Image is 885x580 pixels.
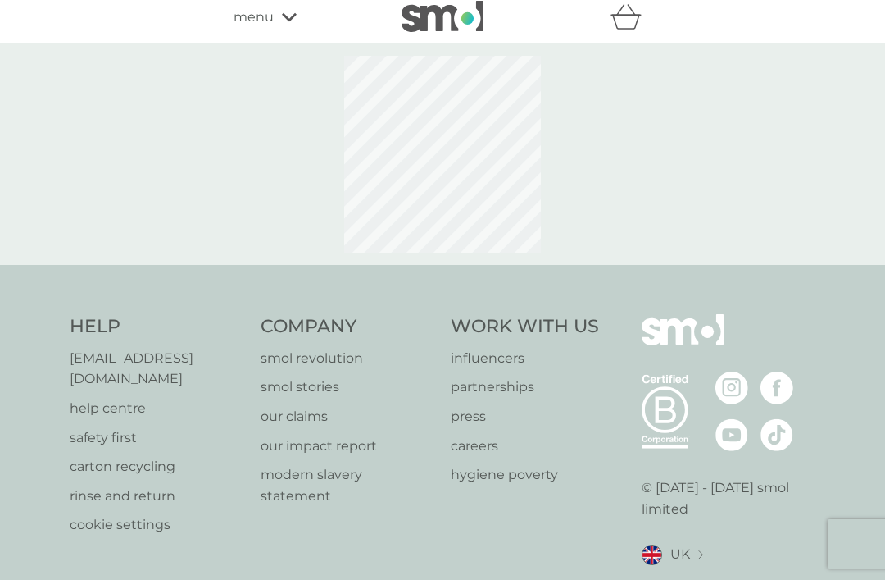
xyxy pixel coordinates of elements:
img: smol [642,314,724,370]
p: © [DATE] - [DATE] smol limited [642,477,816,519]
a: press [451,406,599,427]
a: smol stories [261,377,435,398]
img: visit the smol Instagram page [715,372,748,404]
h4: Company [261,314,435,340]
a: modern slavery statement [261,464,435,506]
a: help centre [70,398,244,419]
img: visit the smol Youtube page [715,418,748,451]
a: our claims [261,406,435,427]
a: carton recycling [70,456,244,477]
a: smol revolution [261,348,435,369]
a: rinse and return [70,486,244,507]
img: select a new location [698,550,703,559]
a: [EMAIL_ADDRESS][DOMAIN_NAME] [70,348,244,390]
a: cookie settings [70,514,244,536]
div: basket [610,1,651,34]
span: UK [670,544,690,565]
img: smol [402,1,483,32]
a: safety first [70,427,244,449]
h4: Help [70,314,244,340]
a: hygiene poverty [451,464,599,486]
a: our impact report [261,436,435,457]
a: influencers [451,348,599,369]
h4: Work With Us [451,314,599,340]
img: visit the smol Facebook page [760,372,793,404]
a: careers [451,436,599,457]
img: UK flag [642,545,662,565]
img: visit the smol Tiktok page [760,418,793,451]
a: partnerships [451,377,599,398]
span: menu [234,7,274,28]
